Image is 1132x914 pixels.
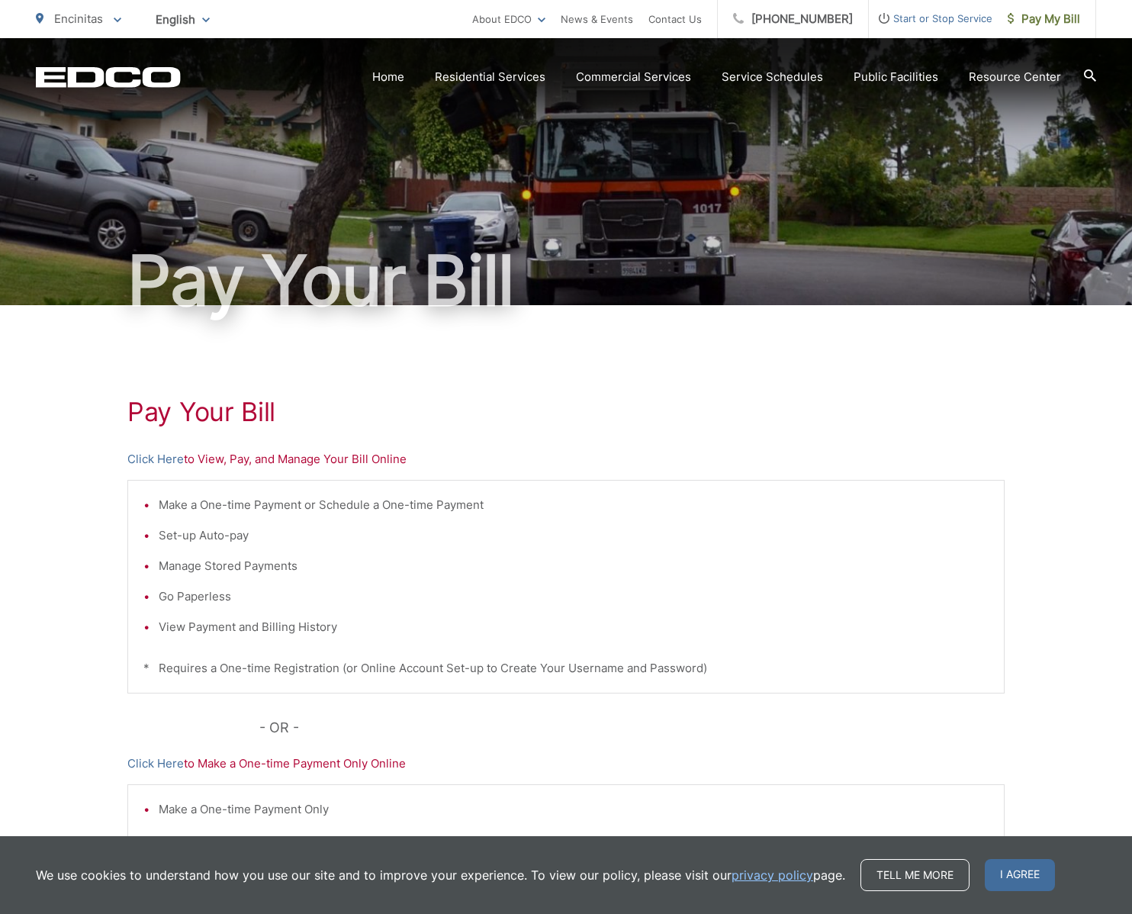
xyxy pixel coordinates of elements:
li: Set-up Auto-pay [159,526,989,545]
a: About EDCO [472,10,545,28]
p: We use cookies to understand how you use our site and to improve your experience. To view our pol... [36,866,845,884]
p: - OR - [259,716,1005,739]
a: privacy policy [732,866,813,884]
a: Residential Services [435,68,545,86]
h1: Pay Your Bill [127,397,1005,427]
a: Commercial Services [576,68,691,86]
a: Resource Center [969,68,1061,86]
li: View Payment and Billing History [159,618,989,636]
p: to View, Pay, and Manage Your Bill Online [127,450,1005,468]
li: Make a One-time Payment Only [159,800,989,819]
p: * Requires a One-time Registration (or Online Account Set-up to Create Your Username and Password) [143,659,989,677]
span: Encinitas [54,11,103,26]
a: Public Facilities [854,68,938,86]
li: Make a One-time Payment or Schedule a One-time Payment [159,496,989,514]
li: Go Paperless [159,587,989,606]
span: Pay My Bill [1008,10,1080,28]
a: Home [372,68,404,86]
a: Contact Us [648,10,702,28]
a: News & Events [561,10,633,28]
p: to Make a One-time Payment Only Online [127,755,1005,773]
h1: Pay Your Bill [36,243,1096,319]
a: Service Schedules [722,68,823,86]
a: Click Here [127,755,184,773]
a: Click Here [127,450,184,468]
span: I agree [985,859,1055,891]
a: Tell me more [860,859,970,891]
span: English [144,6,221,33]
a: EDCD logo. Return to the homepage. [36,66,181,88]
li: Manage Stored Payments [159,557,989,575]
